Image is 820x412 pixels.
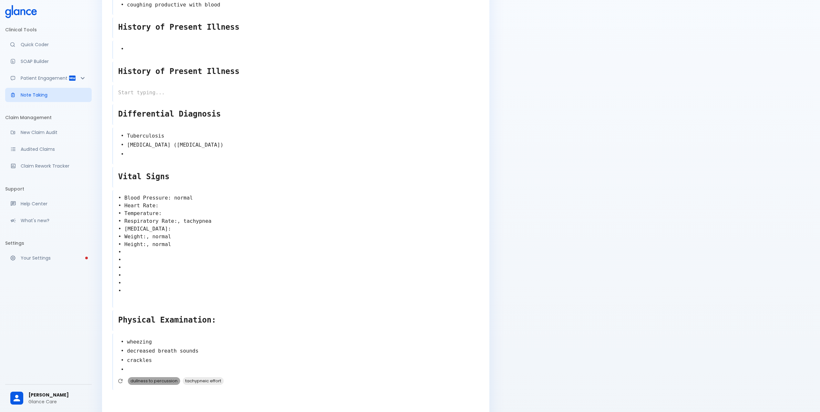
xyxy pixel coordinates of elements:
a: Get help from our support team [5,197,92,211]
span: dullness to percussion [128,377,180,385]
p: Glance Care [28,398,87,405]
li: Support [5,181,92,197]
textarea: • [113,42,479,57]
div: [PERSON_NAME]Glance Care [5,387,92,409]
span: [PERSON_NAME] [28,392,87,398]
a: View audited claims [5,142,92,156]
textarea: Vital Signs [113,168,479,185]
p: Help Center [21,201,87,207]
textarea: • Tuberculosis • [MEDICAL_DATA] ([MEDICAL_DATA]) • [113,129,479,162]
li: Claim Management [5,110,92,125]
li: Settings [5,235,92,251]
p: SOAP Builder [21,58,87,65]
a: Advanced note-taking [5,88,92,102]
div: Recent updates and feature releases [5,213,92,228]
p: Patient Engagement [21,75,68,81]
p: Your Settings [21,255,87,261]
textarea: Physical Examination: [113,312,479,328]
a: Audit a new claim [5,125,92,139]
textarea: Differential Diagnosis [113,106,479,122]
a: Monitor progress of claim corrections [5,159,92,173]
p: What's new? [21,217,87,224]
textarea: History of Present Illness [113,63,479,80]
textarea: History of Present Illness [113,19,479,36]
p: New Claim Audit [21,129,87,136]
span: tachypneic effort [183,377,224,385]
li: Clinical Tools [5,22,92,37]
button: Refresh suggestions [116,376,125,386]
p: Audited Claims [21,146,87,152]
p: Quick Coder [21,41,87,48]
a: Moramiz: Find ICD10AM codes instantly [5,37,92,52]
a: Please complete account setup [5,251,92,265]
a: Docugen: Compose a clinical documentation in seconds [5,54,92,68]
p: Note Taking [21,92,87,98]
p: Claim Rework Tracker [21,163,87,169]
textarea: • wheezing • decreased breath sounds • crackles • [113,335,479,377]
div: Patient Reports & Referrals [5,71,92,85]
textarea: • Blood Pressure: normal • Heart Rate: • Temperature: • Respiratory Rate:, tachypnea • [MEDICAL_D... [113,191,479,305]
